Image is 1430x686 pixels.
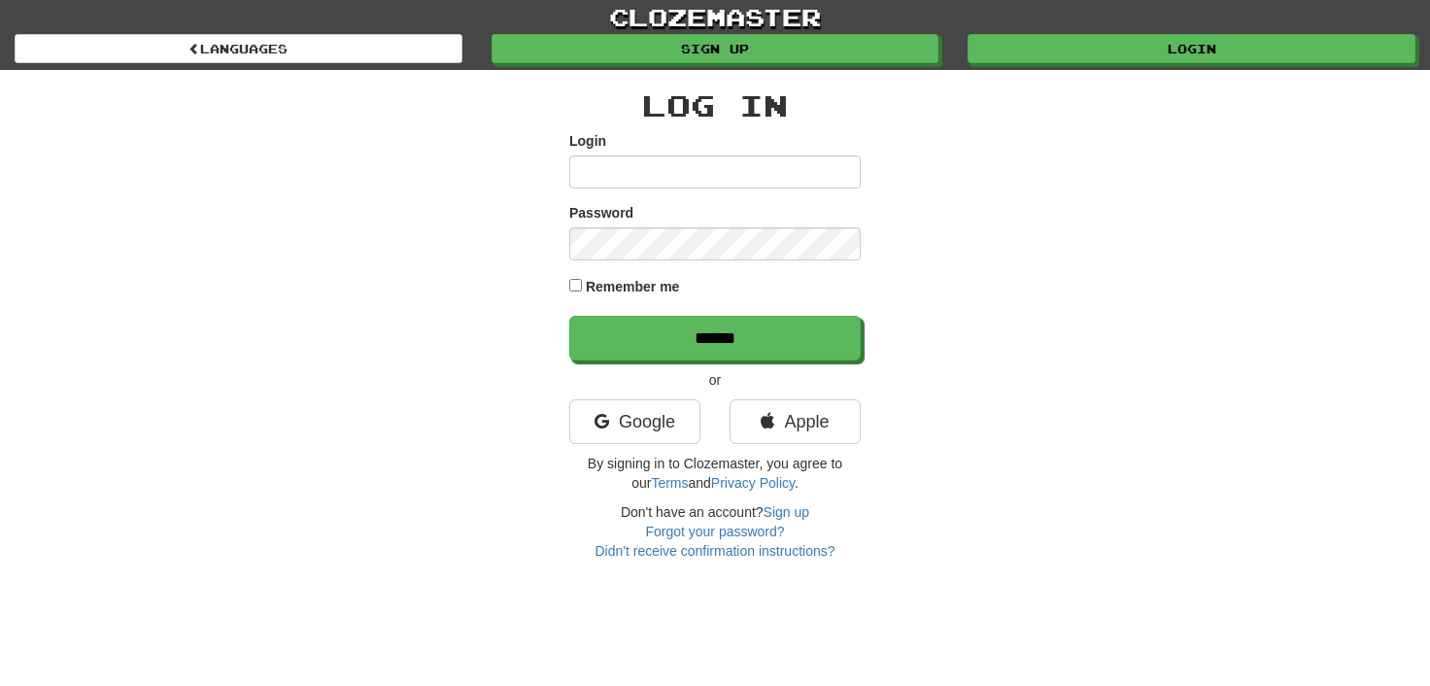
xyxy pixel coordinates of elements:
a: Login [968,34,1415,63]
a: Terms [651,475,688,491]
a: Google [569,399,700,444]
label: Remember me [586,277,680,296]
a: Sign up [764,504,809,520]
div: Don't have an account? [569,502,861,561]
label: Password [569,203,633,223]
p: By signing in to Clozemaster, you agree to our and . [569,454,861,493]
h2: Log In [569,89,861,121]
a: Forgot your password? [645,524,784,539]
a: Languages [15,34,462,63]
a: Sign up [492,34,939,63]
p: or [569,370,861,390]
a: Apple [730,399,861,444]
a: Didn't receive confirmation instructions? [595,543,834,559]
label: Login [569,131,606,151]
a: Privacy Policy [711,475,795,491]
